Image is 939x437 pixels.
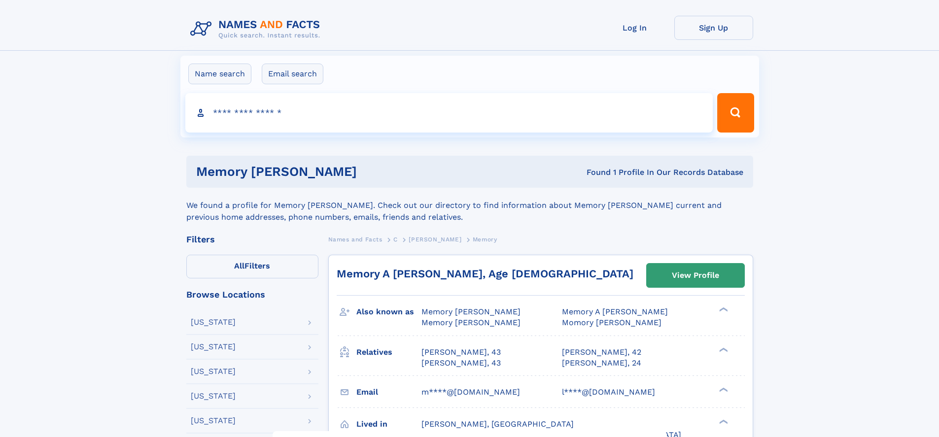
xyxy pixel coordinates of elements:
a: [PERSON_NAME], 24 [562,358,641,369]
a: View Profile [647,264,744,287]
span: [PERSON_NAME], [GEOGRAPHIC_DATA] [421,419,574,429]
h3: Relatives [356,344,421,361]
div: [US_STATE] [191,392,236,400]
span: C [393,236,398,243]
a: [PERSON_NAME], 43 [421,347,501,358]
div: [US_STATE] [191,343,236,351]
div: [US_STATE] [191,368,236,375]
input: search input [185,93,713,133]
a: [PERSON_NAME], 43 [421,358,501,369]
label: Email search [262,64,323,84]
span: All [234,261,244,270]
a: Sign Up [674,16,753,40]
div: Found 1 Profile In Our Records Database [472,167,743,178]
span: Memory [PERSON_NAME] [421,318,521,327]
div: View Profile [672,264,719,287]
button: Search Button [717,93,754,133]
h3: Lived in [356,416,421,433]
span: Memory A [PERSON_NAME] [562,307,668,316]
div: ❯ [717,386,729,393]
div: We found a profile for Memory [PERSON_NAME]. Check out our directory to find information about Me... [186,188,753,223]
label: Name search [188,64,251,84]
img: Logo Names and Facts [186,16,328,42]
div: [US_STATE] [191,417,236,425]
div: Filters [186,235,318,244]
h3: Also known as [356,303,421,320]
h3: Email [356,384,421,401]
a: Log In [595,16,674,40]
span: Momory [PERSON_NAME] [562,318,661,327]
a: [PERSON_NAME], 42 [562,347,641,358]
span: [PERSON_NAME] [409,236,461,243]
h1: Memory [PERSON_NAME] [196,166,472,178]
span: Memory [473,236,497,243]
div: Browse Locations [186,290,318,299]
label: Filters [186,255,318,278]
a: C [393,233,398,245]
div: ❯ [717,306,729,313]
a: [PERSON_NAME] [409,233,461,245]
div: ❯ [717,418,729,425]
a: Names and Facts [328,233,383,245]
div: ❯ [717,346,729,353]
a: Memory A [PERSON_NAME], Age [DEMOGRAPHIC_DATA] [337,268,633,280]
span: Memory [PERSON_NAME] [421,307,521,316]
div: [US_STATE] [191,318,236,326]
